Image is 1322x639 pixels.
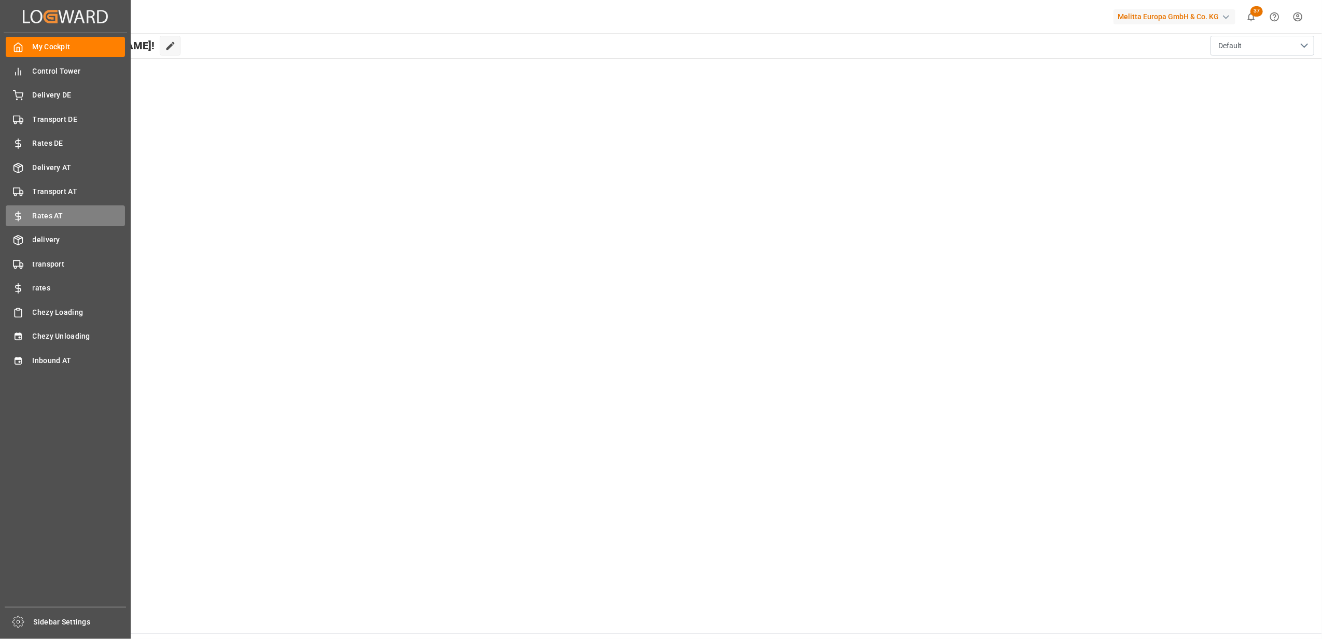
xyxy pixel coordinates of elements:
[1210,36,1314,55] button: open menu
[6,157,125,177] a: Delivery AT
[6,350,125,370] a: Inbound AT
[33,138,126,149] span: Rates DE
[6,61,125,81] a: Control Tower
[6,278,125,298] a: rates
[33,41,126,52] span: My Cockpit
[1114,9,1235,24] div: Melitta Europa GmbH & Co. KG
[33,234,126,245] span: delivery
[1250,6,1263,17] span: 37
[6,109,125,129] a: Transport DE
[33,114,126,125] span: Transport DE
[6,254,125,274] a: transport
[33,90,126,101] span: Delivery DE
[1240,5,1263,29] button: show 37 new notifications
[6,230,125,250] a: delivery
[6,133,125,154] a: Rates DE
[33,162,126,173] span: Delivery AT
[1114,7,1240,26] button: Melitta Europa GmbH & Co. KG
[33,283,126,294] span: rates
[6,302,125,322] a: Chezy Loading
[34,617,127,628] span: Sidebar Settings
[33,186,126,197] span: Transport AT
[6,85,125,105] a: Delivery DE
[6,182,125,202] a: Transport AT
[33,66,126,77] span: Control Tower
[1218,40,1242,51] span: Default
[33,307,126,318] span: Chezy Loading
[6,326,125,346] a: Chezy Unloading
[1263,5,1286,29] button: Help Center
[33,355,126,366] span: Inbound AT
[33,259,126,270] span: transport
[6,37,125,57] a: My Cockpit
[33,211,126,221] span: Rates AT
[6,205,125,226] a: Rates AT
[33,331,126,342] span: Chezy Unloading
